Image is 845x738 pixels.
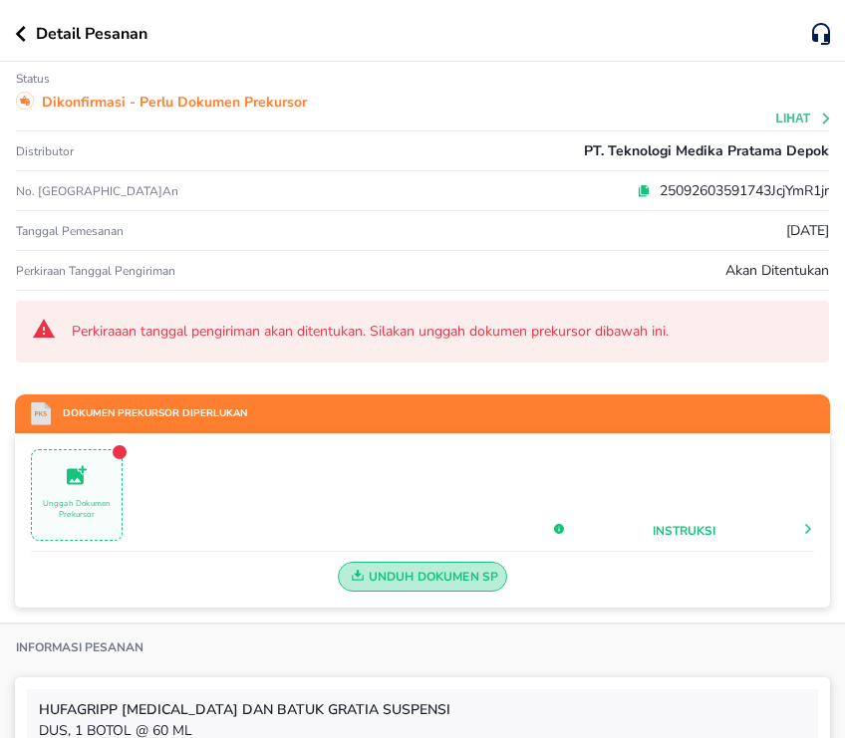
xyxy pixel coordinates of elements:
[42,92,307,113] p: Dikonfirmasi - Perlu Dokumen Prekursor
[16,143,74,159] p: Distributor
[651,180,829,201] p: 25092603591743JcjYmR1jr
[51,406,247,421] p: Dokumen Prekursor Diperlukan
[338,562,508,592] button: Unduh Dokumen SP
[16,639,143,655] p: Informasi Pesanan
[16,223,124,239] p: Tanggal pemesanan
[16,263,175,279] p: Perkiraan Tanggal Pengiriman
[584,140,829,161] p: PT. Teknologi Medika Pratama Depok
[72,322,813,342] span: Perkiraaan tanggal pengiriman akan ditentukan. Silakan unggah dokumen prekursor dibawah ini.
[786,220,829,241] p: [DATE]
[347,564,499,590] span: Unduh Dokumen SP
[32,498,122,520] p: Unggah Dokumen Prekursor
[653,522,715,540] button: Instruksi
[16,183,287,199] p: No. [GEOGRAPHIC_DATA]an
[36,22,147,46] p: Detail Pesanan
[776,112,833,125] button: Lihat
[39,699,806,720] p: HUFAGRIPP [MEDICAL_DATA] dan BATUK Gratia SUSPENSI
[725,260,829,281] p: Akan ditentukan
[16,71,50,87] p: Status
